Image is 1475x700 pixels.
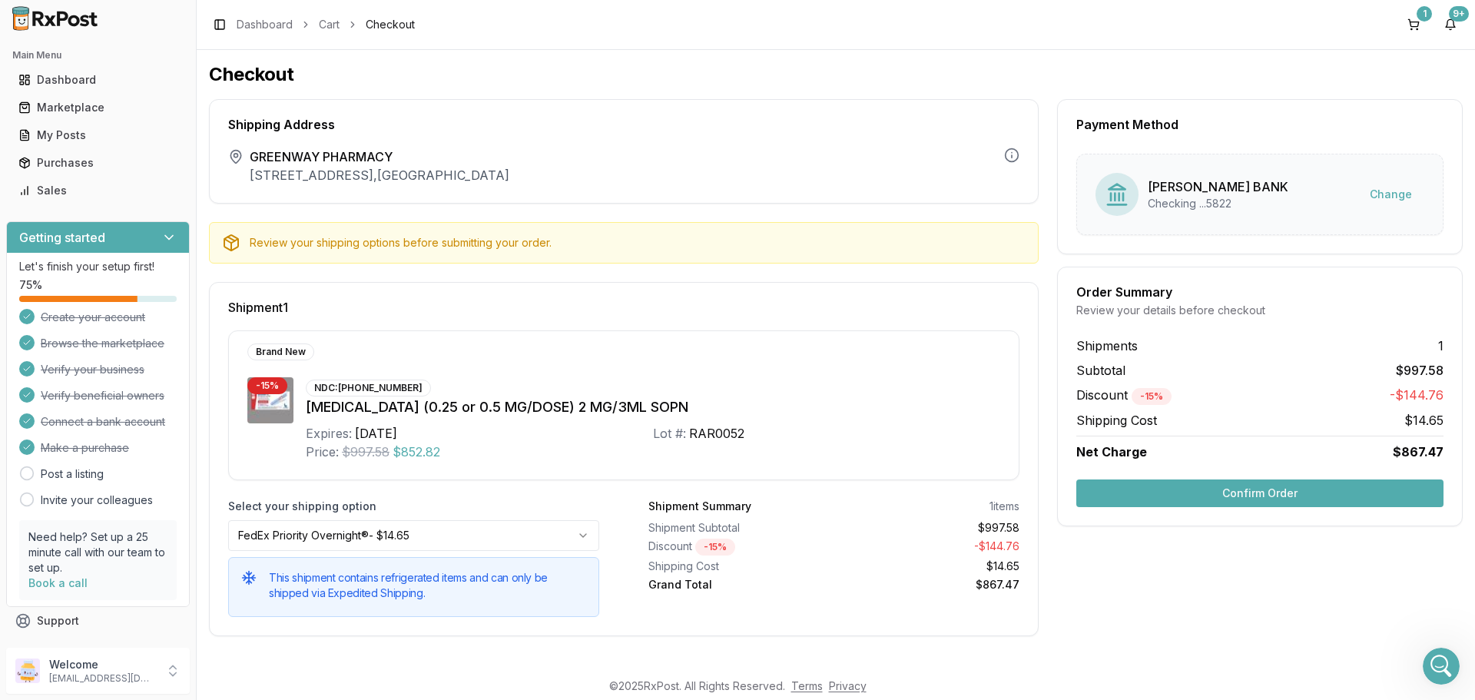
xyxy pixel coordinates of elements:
div: Manuel says… [12,325,295,386]
a: Invite your colleagues [41,493,153,508]
div: [MEDICAL_DATA] (0.25 or 0.5 MG/DOSE) 2 MG/3ML SOPN [306,396,1000,418]
iframe: Intercom live chat [1423,648,1460,685]
div: $14.65 [840,559,1020,574]
span: Shipping Cost [1076,411,1157,430]
div: Price: [306,443,339,461]
div: JEFFREY says… [12,78,295,138]
a: Sales [12,177,184,204]
button: 9+ [1438,12,1463,37]
div: 1 items [989,499,1019,514]
div: [DATE] [355,424,397,443]
img: Ozempic (0.25 or 0.5 MG/DOSE) 2 MG/3ML SOPN [247,377,293,423]
a: Post a listing [41,466,104,482]
div: Manuel says… [12,138,295,199]
h3: Getting started [19,228,105,247]
div: she meant [MEDICAL_DATA]... Ill find something [55,421,295,469]
span: Discount [1076,387,1172,403]
div: Shipping Address [228,118,1019,131]
span: Feedback [37,641,89,656]
span: Checkout [366,17,415,32]
button: go back [10,6,39,35]
p: Need help? Set up a 25 minute call with our team to set up. [28,529,167,576]
h2: Main Menu [12,49,184,61]
a: Marketplace [12,94,184,121]
span: Verify your business [41,362,144,377]
div: JEFFREY says… [12,386,295,421]
span: Shipment 1 [228,301,288,314]
label: Select your shipping option [228,499,599,514]
div: [PERSON_NAME] BANK [1148,177,1288,196]
div: all good! [236,395,283,410]
img: RxPost Logo [6,6,104,31]
button: Marketplace [6,95,190,120]
button: Confirm Order [1076,479,1444,507]
span: -$144.76 [1390,386,1444,405]
h5: This shipment contains refrigerated items and can only be shipped via Expedited Shipping. [269,570,586,601]
div: Yes won't have answer for [MEDICAL_DATA] until [DATE] [25,334,240,364]
div: Dashboard [18,72,177,88]
p: Let's finish your setup first! [19,259,177,274]
nav: breadcrumb [237,17,415,32]
div: Review your details before checkout [1076,303,1444,318]
div: Discount [648,539,828,556]
span: Create your account [41,310,145,325]
div: JEFFREY says… [12,42,295,78]
span: $997.58 [1396,361,1444,380]
div: $867.47 [840,577,1020,592]
span: $997.58 [342,443,389,461]
span: GREENWAY PHARMACY [250,148,509,166]
div: Sales [18,183,177,198]
div: - 15 % [695,539,735,556]
span: Make a purchase [41,440,129,456]
h1: [PERSON_NAME] [75,8,174,19]
div: we are looking for 5-10 bottles of [MEDICAL_DATA] 5mg #60 FYI [68,87,283,117]
button: Support [6,607,190,635]
div: Will ask around for that as well try to find the best price [25,148,240,177]
div: 1 [1417,6,1432,22]
a: Privacy [829,679,867,692]
div: Brand New [247,343,314,360]
div: Grand Total [648,577,828,592]
button: Change [1357,181,1424,208]
h1: Checkout [209,62,1463,87]
span: Net Charge [1076,444,1147,459]
div: Purchases [18,155,177,171]
div: NDC: [PHONE_NUMBER] [306,380,431,396]
div: Shipment Summary [648,499,751,514]
button: My Posts [6,123,190,148]
div: she meant [MEDICAL_DATA]... Ill find something [68,430,283,460]
p: Welcome [49,657,156,672]
button: Feedback [6,635,190,662]
button: Dashboard [6,68,190,92]
div: Order Summary [1076,286,1444,298]
a: Terms [791,679,823,692]
div: ty [260,42,295,76]
p: [STREET_ADDRESS] , [GEOGRAPHIC_DATA] [250,166,509,184]
div: Yes won't have answer for [MEDICAL_DATA] until [DATE] [12,325,252,373]
span: $14.65 [1404,411,1444,430]
div: ok ty [256,208,283,224]
div: [PERSON_NAME] here, I need [MEDICAL_DATA] to add to order so I can get the Tadalifil. Can you fin... [68,244,283,304]
div: ty [272,51,283,67]
div: - $144.76 [840,539,1020,556]
div: RAR0052 [689,424,744,443]
div: JEFFREY says… [12,199,295,234]
div: [PERSON_NAME] here, I need [MEDICAL_DATA] to add to order so I can get the Tadalifil. Can you fin... [55,234,295,313]
a: Cart [319,17,340,32]
a: Purchases [12,149,184,177]
div: we are looking for 5-10 bottles of [MEDICAL_DATA] 5mg #60 FYI [55,78,295,126]
div: - 15 % [1132,388,1172,405]
span: 75 % [19,277,42,293]
div: Expires: [306,424,352,443]
span: Verify beneficial owners [41,388,164,403]
button: Upload attachment [73,503,85,516]
div: $997.58 [840,520,1020,536]
p: [EMAIL_ADDRESS][DOMAIN_NAME] [49,672,156,685]
div: Marketplace [18,100,177,115]
div: Payment Method [1076,118,1444,131]
a: My Posts [12,121,184,149]
div: Shipment Subtotal [648,520,828,536]
p: Active 18h ago [75,19,149,35]
span: Subtotal [1076,361,1125,380]
a: 1 [1401,12,1426,37]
